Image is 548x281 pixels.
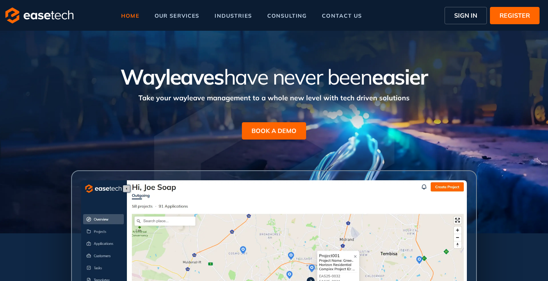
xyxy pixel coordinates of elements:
[224,63,372,90] span: have never been
[454,11,477,20] span: SIGN IN
[120,63,223,90] span: Wayleaves
[372,63,428,90] span: easier
[445,7,487,24] button: SIGN IN
[242,122,306,140] button: BOOK A DEMO
[267,13,306,18] span: consulting
[215,13,252,18] span: industries
[252,126,296,135] span: BOOK A DEMO
[500,11,530,20] span: REGISTER
[322,13,362,18] span: contact us
[155,13,200,18] span: our services
[121,13,139,18] span: home
[490,7,540,24] button: REGISTER
[53,89,495,103] div: Take your wayleave management to a whole new level with tech driven solutions
[5,7,73,23] img: logo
